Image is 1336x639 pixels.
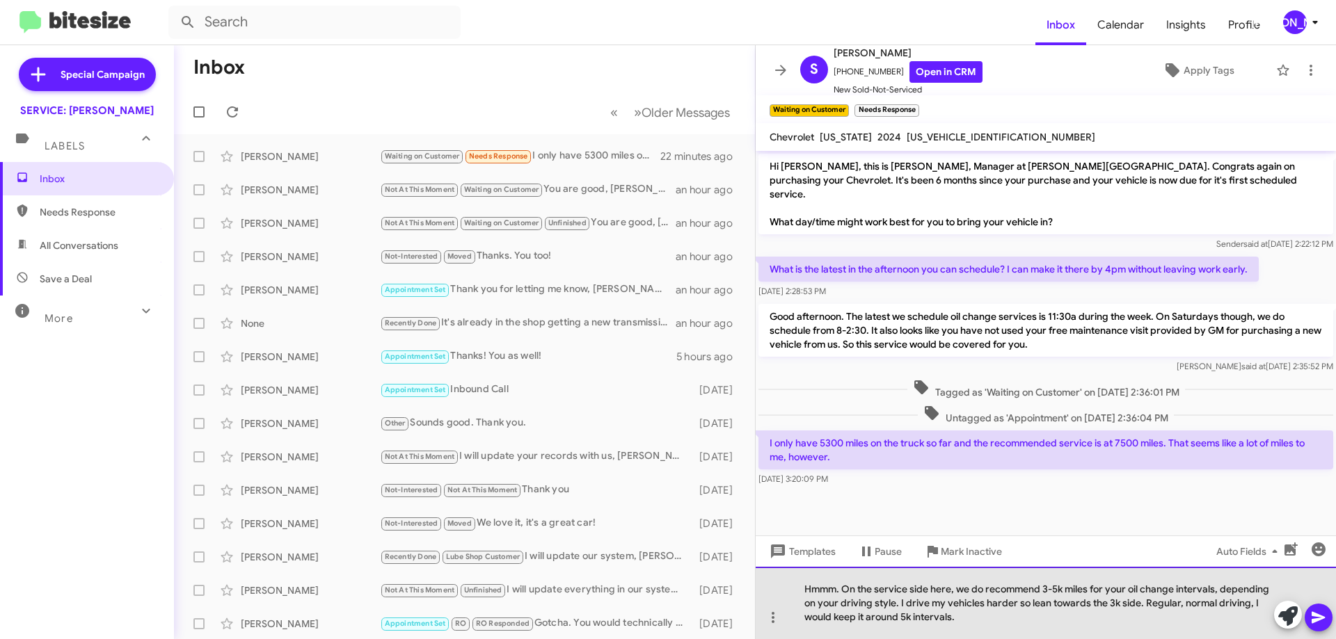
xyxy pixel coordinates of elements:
div: an hour ago [676,216,744,230]
span: Mark Inactive [941,539,1002,564]
div: SERVICE: [PERSON_NAME] [20,104,154,118]
span: Lube Shop Customer [446,552,520,561]
span: Pause [875,539,902,564]
button: Previous [602,98,626,127]
span: Untagged as 'Appointment' on [DATE] 2:36:04 PM [918,405,1174,425]
span: Recently Done [385,552,437,561]
span: Needs Response [40,205,158,219]
div: [DATE] [692,583,744,597]
span: Older Messages [642,105,730,120]
span: Moved [447,252,472,261]
small: Needs Response [854,104,918,117]
span: RO [455,619,466,628]
div: Thanks! You as well! [380,348,676,364]
div: [PERSON_NAME] [241,216,380,230]
span: 2024 [877,131,901,143]
span: [US_VEHICLE_IDENTIFICATION_NUMBER] [907,131,1095,143]
div: [PERSON_NAME] [241,450,380,464]
button: Mark Inactive [913,539,1013,564]
div: an hour ago [676,183,744,197]
a: Calendar [1086,5,1155,45]
span: Not-Interested [385,485,438,494]
span: Waiting on Customer [385,152,460,161]
div: It's already in the shop getting a new transmission. Thanks. [380,315,676,331]
span: Waiting on Customer [464,218,539,227]
div: [PERSON_NAME] [241,383,380,397]
span: Labels [45,140,85,152]
div: [DATE] [692,450,744,464]
span: [PHONE_NUMBER] [834,61,983,83]
span: » [634,104,642,121]
span: New Sold-Not-Serviced [834,83,983,97]
span: More [45,312,73,325]
div: Thank you for letting me know, [PERSON_NAME]. We've been having some issues with our messaging pr... [380,282,676,298]
div: You are good, [PERSON_NAME]. Just let us know when you are ready. We do stay about a week schedul... [380,181,676,197]
a: Profile [1217,5,1271,45]
a: Special Campaign [19,58,156,91]
p: Hi [PERSON_NAME], this is [PERSON_NAME], Manager at [PERSON_NAME][GEOGRAPHIC_DATA]. Congrats agai... [758,154,1333,234]
span: [DATE] 3:20:09 PM [758,474,828,484]
div: 5 hours ago [676,350,744,364]
span: Auto Fields [1216,539,1283,564]
span: Not At This Moment [447,485,518,494]
span: Unfinished [464,585,502,594]
span: Appointment Set [385,352,446,361]
div: [PERSON_NAME] [1283,10,1307,34]
h1: Inbox [193,56,245,79]
div: [PERSON_NAME] [241,550,380,564]
div: [PERSON_NAME] [241,583,380,597]
p: I only have 5300 miles on the truck so far and the recommended service is at 7500 miles. That see... [758,430,1333,469]
span: Waiting on Customer [464,185,539,194]
div: I will update everything in our system, [PERSON_NAME]. Thank you for letting me know and have a g... [380,582,692,598]
div: We love it, it's a great car! [380,515,692,531]
div: an hour ago [676,316,744,330]
span: Recently Done [385,318,437,327]
div: Thanks. You too! [380,248,676,264]
span: Tagged as 'Waiting on Customer' on [DATE] 2:36:01 PM [907,379,1185,399]
span: Unfinished [548,218,587,227]
div: [PERSON_NAME] [241,617,380,631]
div: [PERSON_NAME] [241,483,380,497]
span: Not-Interested [385,519,438,528]
span: « [610,104,618,121]
span: Chevrolet [770,131,814,143]
div: [DATE] [692,383,744,397]
input: Search [168,6,461,39]
span: [PERSON_NAME] [DATE] 2:35:52 PM [1177,361,1333,371]
small: Waiting on Customer [770,104,849,117]
button: Pause [847,539,913,564]
button: [PERSON_NAME] [1271,10,1321,34]
div: [PERSON_NAME] [241,283,380,297]
div: [PERSON_NAME] [241,517,380,531]
span: Insights [1155,5,1217,45]
div: [DATE] [692,517,744,531]
div: [PERSON_NAME] [241,250,380,264]
button: Next [626,98,738,127]
div: [DATE] [692,483,744,497]
div: Hmmm. On the service side here, we do recommend 3-5k miles for your oil change intervals, dependi... [756,567,1336,639]
p: What is the latest in the afternoon you can schedule? I can make it there by 4pm without leaving ... [758,257,1259,282]
a: Inbox [1035,5,1086,45]
span: Not-Interested [385,252,438,261]
span: S [810,58,818,81]
span: Not At This Moment [385,452,455,461]
div: an hour ago [676,283,744,297]
button: Templates [756,539,847,564]
span: Save a Deal [40,272,92,286]
div: Gotcha. You would technically be good to wait a few thousand miles if you wanted to for the oil c... [380,615,692,631]
span: Sender [DATE] 2:22:12 PM [1216,238,1333,249]
span: RO Responded [476,619,530,628]
span: said at [1243,238,1268,249]
div: an hour ago [676,250,744,264]
div: [PERSON_NAME] [241,350,380,364]
div: None [241,316,380,330]
button: Auto Fields [1205,539,1294,564]
span: Other [385,419,406,428]
span: [US_STATE] [820,131,872,143]
span: [DATE] 2:28:53 PM [758,286,826,296]
span: Moved [447,519,472,528]
span: Appointment Set [385,619,446,628]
